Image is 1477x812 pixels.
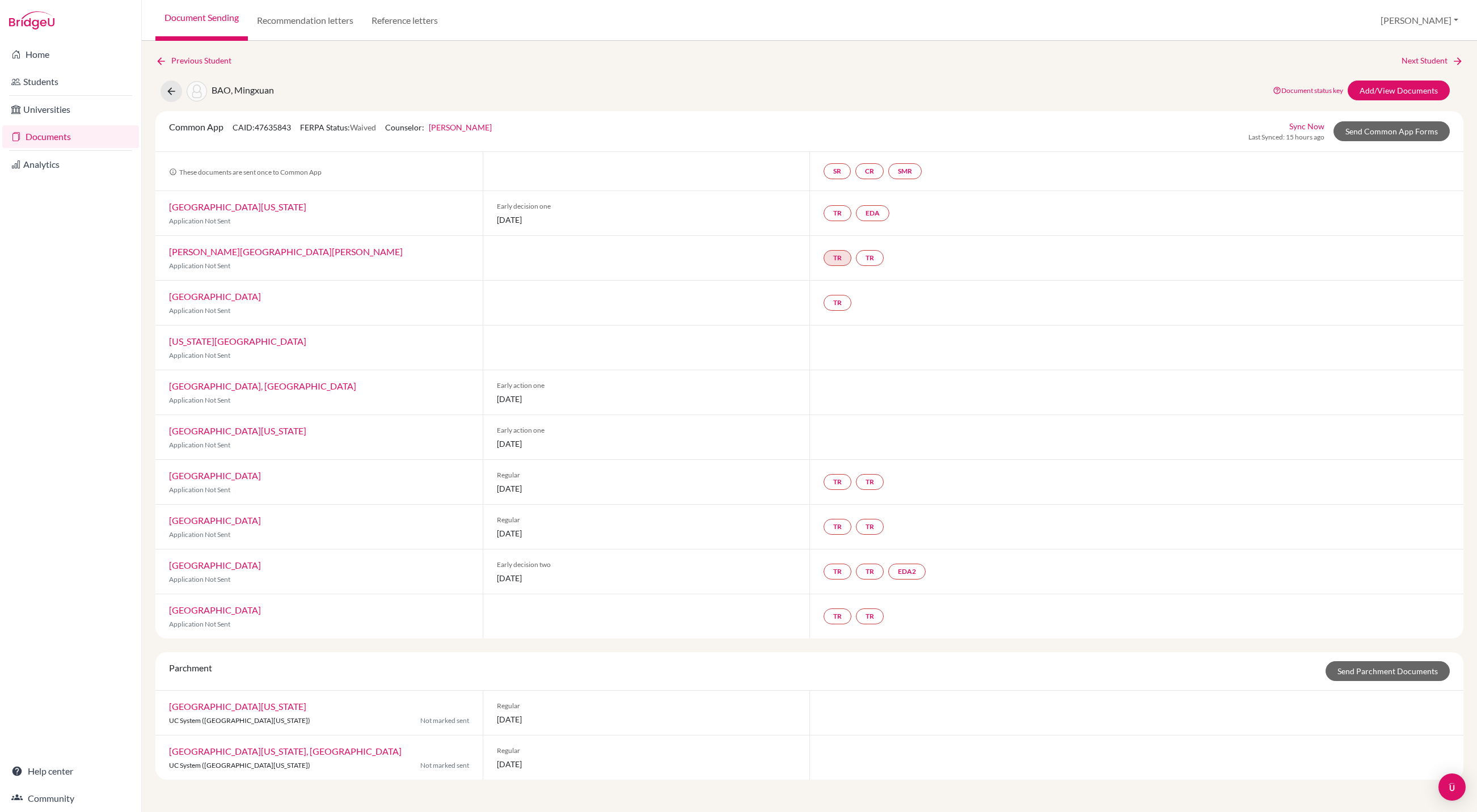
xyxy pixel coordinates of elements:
span: Early decision one [497,201,796,212]
button: [PERSON_NAME] [1375,10,1463,31]
a: TR [824,205,851,221]
a: [GEOGRAPHIC_DATA], [GEOGRAPHIC_DATA] [169,380,356,391]
span: [DATE] [497,393,796,405]
a: Next Student [1402,54,1463,67]
a: Analytics [2,153,139,176]
a: [GEOGRAPHIC_DATA] [169,515,261,526]
span: UC System ([GEOGRAPHIC_DATA][US_STATE]) [169,716,310,725]
a: SR [824,163,851,179]
a: [GEOGRAPHIC_DATA] [169,604,261,615]
span: Not marked sent [420,760,469,771]
a: Help center [2,760,139,783]
span: Regular [497,515,796,525]
a: CR [855,163,884,179]
span: Application Not Sent [169,217,230,225]
a: Send Parchment Documents [1326,661,1450,681]
a: EDA [856,205,889,221]
span: Application Not Sent [169,575,230,583]
a: TR [824,250,851,266]
span: [DATE] [497,214,796,226]
span: Regular [497,701,796,711]
span: [DATE] [497,438,796,450]
div: Open Intercom Messenger [1438,773,1466,801]
span: [DATE] [497,527,796,539]
a: TR [856,519,884,535]
span: CAID: 47635843 [233,122,291,132]
span: These documents are sent once to Common App [169,168,322,176]
span: UC System ([GEOGRAPHIC_DATA][US_STATE]) [169,761,310,769]
span: Not marked sent [420,716,469,726]
a: Add/View Documents [1348,81,1450,100]
span: [DATE] [497,572,796,584]
a: Previous Student [155,54,240,67]
span: Application Not Sent [169,530,230,539]
a: Send Common App Forms [1333,121,1450,141]
span: Application Not Sent [169,396,230,404]
a: Community [2,787,139,810]
a: [GEOGRAPHIC_DATA][US_STATE] [169,425,306,436]
span: Last Synced: 15 hours ago [1248,132,1324,142]
span: Application Not Sent [169,261,230,270]
a: [PERSON_NAME] [429,122,492,132]
a: [PERSON_NAME][GEOGRAPHIC_DATA][PERSON_NAME] [169,246,403,257]
a: TR [824,474,851,490]
span: FERPA Status: [300,122,376,132]
a: Sync Now [1289,120,1324,132]
span: Application Not Sent [169,351,230,360]
span: [DATE] [497,758,796,770]
a: [GEOGRAPHIC_DATA][US_STATE] [169,201,306,212]
a: Students [2,70,139,93]
a: TR [856,250,884,266]
a: [GEOGRAPHIC_DATA][US_STATE], [GEOGRAPHIC_DATA] [169,746,402,756]
span: Parchment [169,662,212,673]
a: [GEOGRAPHIC_DATA] [169,560,261,570]
a: [GEOGRAPHIC_DATA] [169,291,261,302]
a: Universities [2,98,139,121]
a: TR [824,519,851,535]
span: Application Not Sent [169,620,230,628]
a: [US_STATE][GEOGRAPHIC_DATA] [169,336,306,346]
a: EDA2 [888,564,926,580]
a: [GEOGRAPHIC_DATA] [169,470,261,481]
a: TR [824,295,851,311]
img: Bridge-U [9,11,54,29]
a: TR [824,608,851,624]
span: Application Not Sent [169,306,230,315]
a: TR [856,564,884,580]
a: TR [856,608,884,624]
a: TR [824,564,851,580]
span: Waived [350,122,376,132]
span: [DATE] [497,713,796,725]
span: Regular [497,746,796,756]
span: [DATE] [497,483,796,494]
span: Early decision two [497,560,796,570]
a: TR [856,474,884,490]
span: Application Not Sent [169,485,230,494]
span: Application Not Sent [169,441,230,449]
span: Counselor: [385,122,492,132]
a: SMR [888,163,922,179]
span: Early action one [497,425,796,435]
a: Document status key [1273,86,1343,95]
span: Regular [497,470,796,480]
span: Common App [169,121,223,132]
a: [GEOGRAPHIC_DATA][US_STATE] [169,701,306,712]
a: Home [2,43,139,66]
span: Early action one [497,380,796,391]
span: BAO, Mingxuan [212,84,274,95]
a: Documents [2,125,139,148]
